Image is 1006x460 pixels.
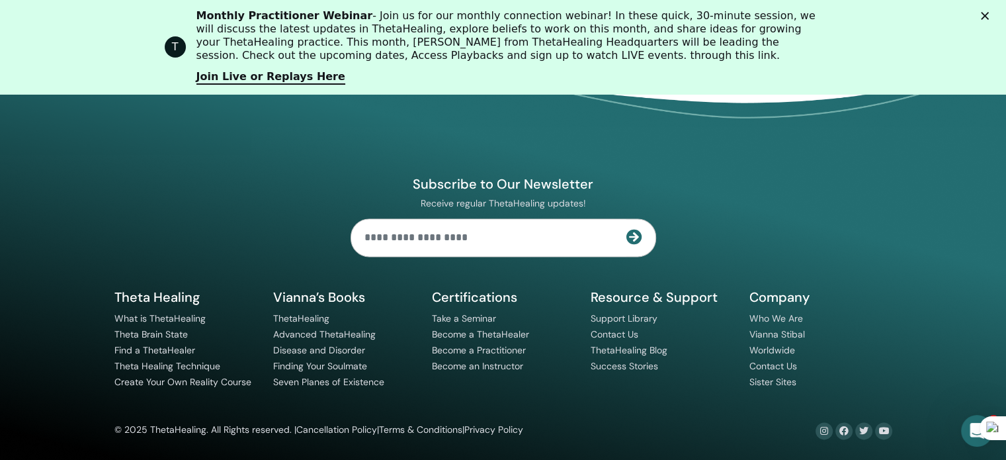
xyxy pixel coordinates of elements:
a: Theta Healing Technique [114,360,220,372]
a: Privacy Policy [464,424,523,436]
a: Cancellation Policy [296,424,377,436]
a: Become a ThetaHealer [432,328,529,340]
p: Receive regular ThetaHealing updates! [351,197,656,209]
a: Contact Us [749,360,797,372]
b: Monthly Practitioner Webinar [196,9,373,22]
div: Profile image for ThetaHealing [165,36,186,58]
a: Join Live or Replays Here [196,70,345,85]
a: ThetaHealing [273,312,329,324]
a: Success Stories [591,360,658,372]
a: Sister Sites [749,376,796,388]
a: Create Your Own Reality Course [114,376,251,388]
h5: Vianna’s Books [273,289,416,306]
a: Take a Seminar [432,312,496,324]
a: Become a Practitioner [432,344,526,356]
a: Seven Planes of Existence [273,376,384,388]
a: Worldwide [749,344,795,356]
a: Theta Brain State [114,328,188,340]
a: Disease and Disorder [273,344,365,356]
h5: Theta Healing [114,289,257,306]
a: Become an Instructor [432,360,523,372]
h5: Resource & Support [591,289,734,306]
a: Contact Us [591,328,638,340]
a: Who We Are [749,312,803,324]
h5: Certifications [432,289,575,306]
a: Advanced ThetaHealing [273,328,376,340]
a: Find a ThetaHealer [114,344,195,356]
a: Support Library [591,312,657,324]
a: Finding Your Soulmate [273,360,367,372]
div: Close [981,12,994,20]
a: What is ThetaHealing [114,312,206,324]
a: ThetaHealing Blog [591,344,667,356]
h4: Subscribe to Our Newsletter [351,175,656,193]
a: Terms & Conditions [379,424,462,436]
h5: Company [749,289,892,306]
div: - Join us for our monthly connection webinar! In these quick, 30-minute session, we will discuss ... [196,9,821,62]
iframe: Intercom live chat [961,415,993,447]
div: © 2025 ThetaHealing. All Rights reserved. | | | [114,422,523,438]
a: Vianna Stibal [749,328,805,340]
span: 1 [988,415,999,426]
